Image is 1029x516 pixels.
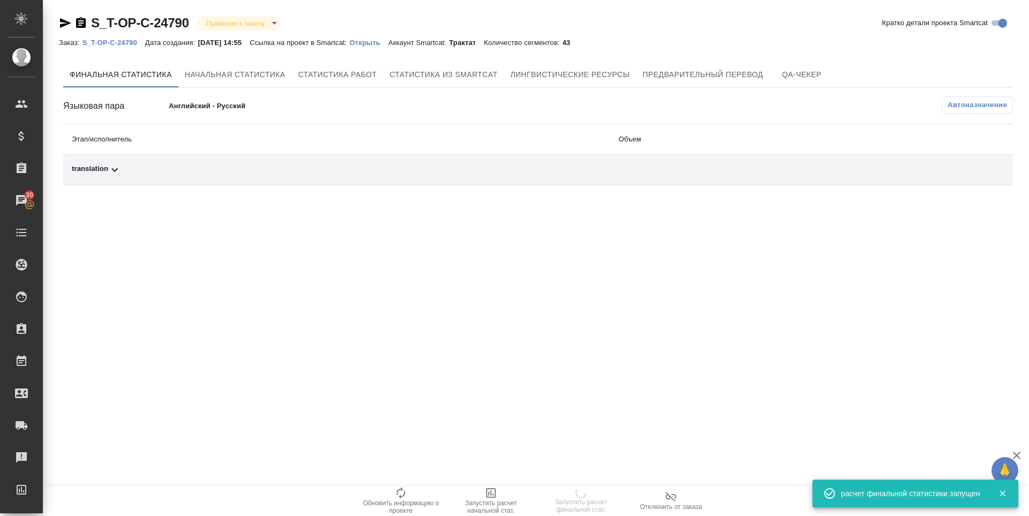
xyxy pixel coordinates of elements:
[145,39,198,47] p: Дата создания:
[63,100,169,113] div: Языковая пара
[19,190,40,200] span: 30
[643,68,763,81] span: Предварительный перевод
[610,124,891,155] th: Объем
[91,16,189,30] a: S_T-OP-C-24790
[198,16,281,31] div: Привязан к заказу
[3,187,40,214] a: 30
[72,163,601,176] div: Toggle Row Expanded
[59,17,72,29] button: Скопировать ссылку для ЯМессенджера
[776,68,827,81] span: QA-чекер
[484,39,562,47] p: Количество сегментов:
[449,39,484,47] p: Трактат
[70,68,172,81] span: Финальная статистика
[63,124,610,155] th: Этап/исполнитель
[996,459,1014,482] span: 🙏
[948,100,1007,110] span: Автоназначение
[510,68,630,81] span: Лингвистические ресурсы
[250,39,349,47] p: Ссылка на проект в Smartcat:
[203,19,268,28] button: Привязан к заказу
[349,39,388,47] p: Открыть
[349,38,388,47] a: Открыть
[882,18,988,28] span: Кратко детали проекта Smartcat
[169,101,380,111] p: Английский - Русский
[198,39,250,47] p: [DATE] 14:55
[991,489,1013,498] button: Закрыть
[991,457,1018,484] button: 🙏
[298,68,377,81] span: Статистика работ
[942,96,1013,114] button: Автоназначение
[82,39,145,47] p: S_T-OP-C-24790
[841,488,982,499] div: расчет финальной статистики запущен
[74,17,87,29] button: Скопировать ссылку
[389,39,449,47] p: Аккаунт Smartcat:
[59,39,82,47] p: Заказ:
[562,39,578,47] p: 43
[82,38,145,47] a: S_T-OP-C-24790
[390,68,497,81] span: Статистика из Smartcat
[185,68,286,81] span: Начальная статистика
